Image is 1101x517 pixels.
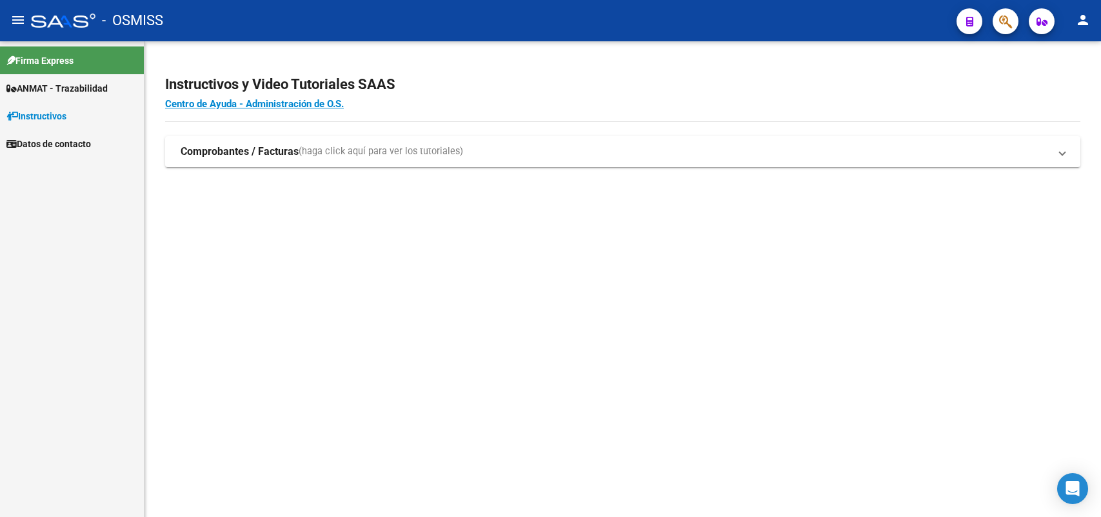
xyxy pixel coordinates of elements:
div: Open Intercom Messenger [1057,473,1088,504]
span: ANMAT - Trazabilidad [6,81,108,96]
span: Firma Express [6,54,74,68]
span: Instructivos [6,109,66,123]
span: Datos de contacto [6,137,91,151]
a: Centro de Ayuda - Administración de O.S. [165,98,344,110]
span: - OSMISS [102,6,163,35]
mat-icon: menu [10,12,26,28]
strong: Comprobantes / Facturas [181,145,299,159]
mat-expansion-panel-header: Comprobantes / Facturas(haga click aquí para ver los tutoriales) [165,136,1080,167]
h2: Instructivos y Video Tutoriales SAAS [165,72,1080,97]
mat-icon: person [1075,12,1091,28]
span: (haga click aquí para ver los tutoriales) [299,145,463,159]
